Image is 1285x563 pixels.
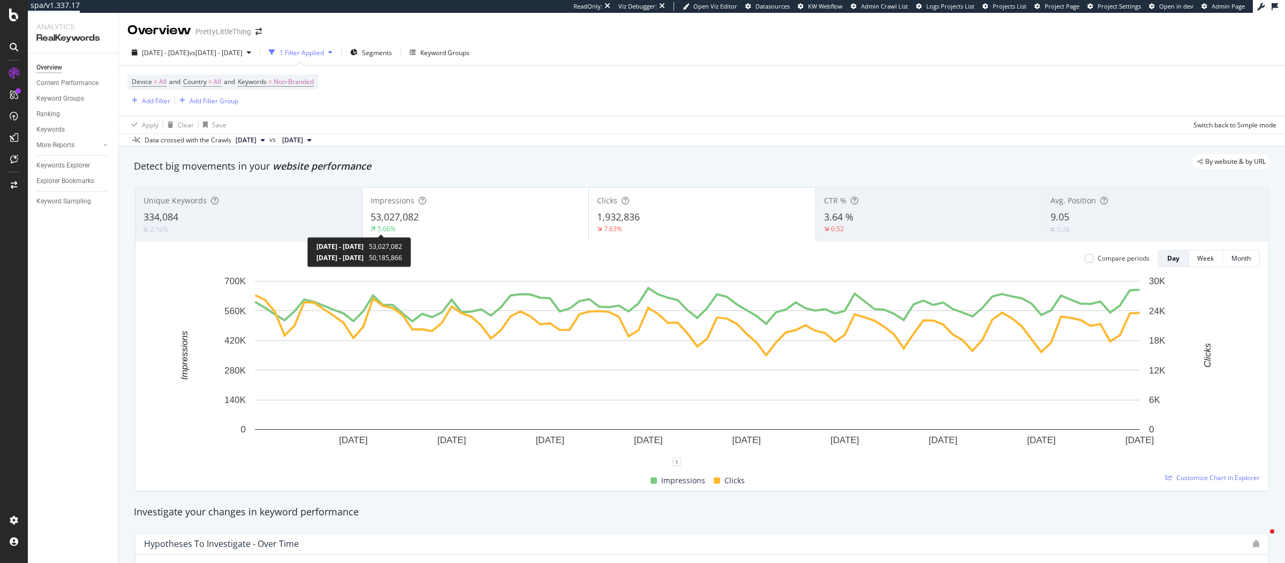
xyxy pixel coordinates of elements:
[1193,154,1270,169] div: legacy label
[824,195,846,206] span: CTR %
[264,44,337,61] button: 1 Filter Applied
[926,2,974,10] span: Logs Projects List
[316,253,364,262] span: [DATE] - [DATE]
[255,28,262,35] div: arrow-right-arrow-left
[231,134,269,147] button: [DATE]
[224,366,246,376] text: 280K
[169,77,180,86] span: and
[1231,254,1251,263] div: Month
[1167,254,1180,263] div: Day
[212,120,226,130] div: Save
[241,424,246,435] text: 0
[724,474,745,487] span: Clicks
[861,2,908,10] span: Admin Crawl List
[1087,2,1141,11] a: Project Settings
[851,2,908,11] a: Admin Crawl List
[1201,2,1245,11] a: Admin Page
[1149,424,1154,435] text: 0
[371,210,419,223] span: 53,027,082
[1034,2,1079,11] a: Project Page
[199,116,226,133] button: Save
[1098,2,1141,10] span: Project Settings
[831,224,844,233] div: 0.52
[1149,2,1193,11] a: Open in dev
[127,94,170,107] button: Add Filter
[745,2,790,11] a: Datasources
[127,116,158,133] button: Apply
[127,21,191,40] div: Overview
[159,74,167,89] span: All
[279,48,324,57] div: 1 Filter Applied
[224,276,246,286] text: 700K
[597,210,640,223] span: 1,932,836
[1149,395,1160,405] text: 6K
[929,435,958,445] text: [DATE]
[36,93,84,104] div: Keyword Groups
[36,160,111,171] a: Keywords Explorer
[179,331,190,380] text: Impressions
[142,96,170,105] div: Add Filter
[36,62,62,73] div: Overview
[420,48,470,57] div: Keyword Groups
[1149,276,1166,286] text: 30K
[1212,2,1245,10] span: Admin Page
[144,276,1250,462] svg: A chart.
[183,77,207,86] span: Country
[437,435,466,445] text: [DATE]
[369,242,402,251] span: 53,027,082
[132,77,152,86] span: Device
[269,135,278,144] span: vs
[916,2,974,11] a: Logs Projects List
[1050,228,1055,231] img: Equal
[195,26,251,37] div: PrettyLittleThing
[1050,195,1096,206] span: Avg. Position
[144,538,299,549] div: Hypotheses to Investigate - Over Time
[145,135,231,145] div: Data crossed with the Crawls
[36,176,111,187] a: Explorer Bookmarks
[282,135,303,145] span: 2025 Mar. 7th
[142,120,158,130] div: Apply
[362,48,392,57] span: Segments
[377,224,396,233] div: 5.66%
[224,77,235,86] span: and
[672,458,681,466] div: 1
[1045,2,1079,10] span: Project Page
[143,228,148,231] img: Equal
[189,48,243,57] span: vs [DATE] - [DATE]
[618,2,657,11] div: Viz Debugger:
[982,2,1026,11] a: Projects List
[268,77,272,86] span: =
[224,336,246,346] text: 420K
[405,44,474,61] button: Keyword Groups
[36,196,91,207] div: Keyword Sampling
[830,435,859,445] text: [DATE]
[535,435,564,445] text: [DATE]
[36,196,111,207] a: Keyword Sampling
[36,140,100,151] a: More Reports
[1149,306,1166,316] text: 24K
[36,78,111,89] a: Content Performance
[1149,366,1166,376] text: 12K
[278,134,316,147] button: [DATE]
[190,96,238,105] div: Add Filter Group
[150,225,168,234] div: 2.16%
[339,435,368,445] text: [DATE]
[993,2,1026,10] span: Projects List
[142,48,189,57] span: [DATE] - [DATE]
[634,435,663,445] text: [DATE]
[1193,120,1276,130] div: Switch back to Simple mode
[573,2,602,11] div: ReadOnly:
[178,120,194,130] div: Clear
[732,435,761,445] text: [DATE]
[36,124,65,135] div: Keywords
[597,195,617,206] span: Clicks
[143,195,207,206] span: Unique Keywords
[1223,250,1260,267] button: Month
[36,93,111,104] a: Keyword Groups
[214,74,221,89] span: All
[1098,254,1150,263] div: Compare periods
[1158,250,1189,267] button: Day
[154,77,157,86] span: =
[808,2,843,10] span: KW Webflow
